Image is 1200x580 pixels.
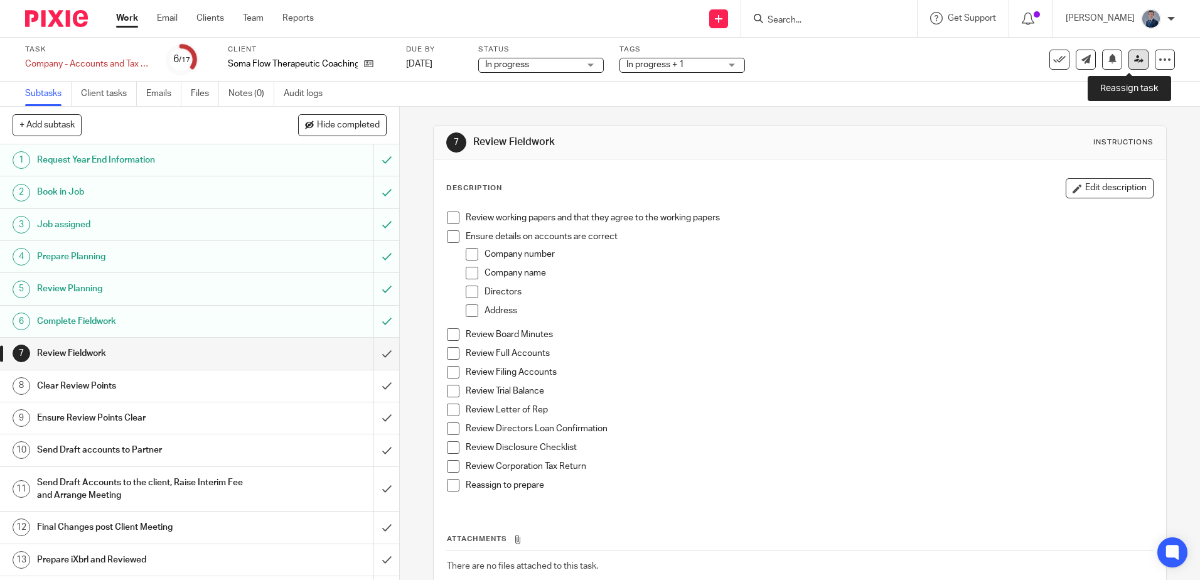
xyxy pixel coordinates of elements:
[25,82,72,106] a: Subtasks
[485,248,1152,260] p: Company number
[447,535,507,542] span: Attachments
[37,279,253,298] h1: Review Planning
[446,132,466,153] div: 7
[282,12,314,24] a: Reports
[37,473,253,505] h1: Send Draft Accounts to the client, Raise Interim Fee and Arrange Meeting
[406,45,463,55] label: Due by
[284,82,332,106] a: Audit logs
[406,60,432,68] span: [DATE]
[146,82,181,106] a: Emails
[13,313,30,330] div: 6
[37,312,253,331] h1: Complete Fieldwork
[317,121,380,131] span: Hide completed
[485,286,1152,298] p: Directors
[25,58,151,70] div: Company - Accounts and Tax Preparation
[466,328,1152,341] p: Review Board Minutes
[1093,137,1154,148] div: Instructions
[447,562,598,571] span: There are no files attached to this task.
[13,551,30,569] div: 13
[466,460,1152,473] p: Review Corporation Tax Return
[13,377,30,395] div: 8
[466,366,1152,379] p: Review Filing Accounts
[1141,9,1161,29] img: DSC05254%20(1).jpg
[191,82,219,106] a: Files
[13,151,30,169] div: 1
[13,480,30,498] div: 11
[116,12,138,24] a: Work
[37,215,253,234] h1: Job assigned
[1066,178,1154,198] button: Edit description
[157,12,178,24] a: Email
[37,441,253,459] h1: Send Draft accounts to Partner
[173,52,190,67] div: 6
[228,82,274,106] a: Notes (0)
[37,183,253,201] h1: Book in Job
[466,479,1152,491] p: Reassign to prepare
[485,267,1152,279] p: Company name
[466,230,1152,243] p: Ensure details on accounts are correct
[179,56,190,63] small: /17
[13,248,30,266] div: 4
[13,184,30,201] div: 2
[37,247,253,266] h1: Prepare Planning
[485,304,1152,317] p: Address
[25,10,88,27] img: Pixie
[13,518,30,536] div: 12
[485,60,529,69] span: In progress
[37,409,253,427] h1: Ensure Review Points Clear
[626,60,684,69] span: In progress + 1
[466,385,1152,397] p: Review Trial Balance
[13,409,30,427] div: 9
[466,441,1152,454] p: Review Disclosure Checklist
[25,45,151,55] label: Task
[298,114,387,136] button: Hide completed
[37,550,253,569] h1: Prepare iXbrl and Reviewed
[466,212,1152,224] p: Review working papers and that they agree to the working papers
[37,344,253,363] h1: Review Fieldwork
[37,518,253,537] h1: Final Changes post Client Meeting
[13,114,82,136] button: + Add subtask
[446,183,502,193] p: Description
[228,58,358,70] p: Soma Flow Therapeutic Coaching Ltd
[466,404,1152,416] p: Review Letter of Rep
[13,216,30,234] div: 3
[243,12,264,24] a: Team
[81,82,137,106] a: Client tasks
[228,45,390,55] label: Client
[466,422,1152,435] p: Review Directors Loan Confirmation
[37,377,253,395] h1: Clear Review Points
[478,45,604,55] label: Status
[466,347,1152,360] p: Review Full Accounts
[196,12,224,24] a: Clients
[473,136,827,149] h1: Review Fieldwork
[13,441,30,459] div: 10
[37,151,253,169] h1: Request Year End Information
[13,345,30,362] div: 7
[13,281,30,298] div: 5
